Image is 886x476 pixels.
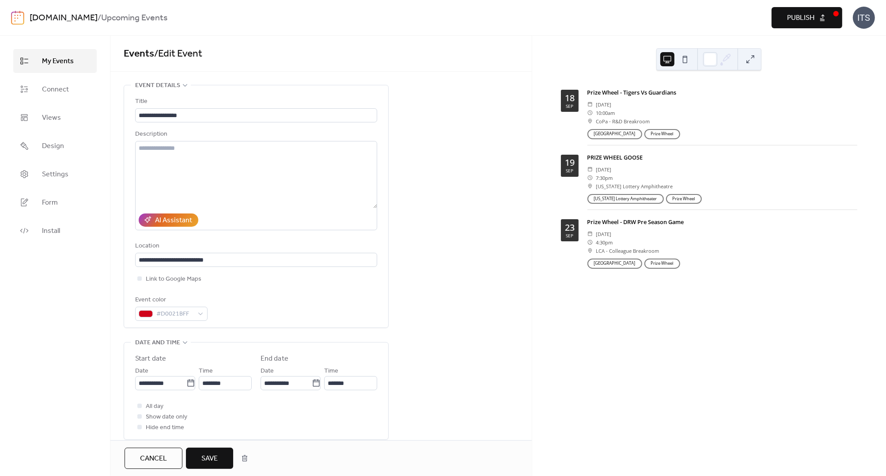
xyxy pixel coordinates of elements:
[154,44,202,64] span: / Edit Event
[565,94,575,103] div: 18
[42,84,69,95] span: Connect
[42,56,74,67] span: My Events
[13,49,97,73] a: My Events
[565,223,575,232] div: 23
[135,354,166,364] div: Start date
[42,113,61,123] span: Views
[135,80,180,91] span: Event details
[186,448,233,469] button: Save
[587,247,593,255] div: ​
[11,11,24,25] img: logo
[596,174,613,182] span: 7:30pm
[587,109,593,117] div: ​
[13,219,97,243] a: Install
[596,182,673,190] span: [US_STATE] Lottery Amphitheatre
[30,10,98,27] a: [DOMAIN_NAME]
[596,100,611,109] span: [DATE]
[13,134,97,158] a: Design
[42,198,58,208] span: Form
[787,13,814,23] span: Publish
[125,448,182,469] button: Cancel
[98,10,101,27] b: /
[587,165,593,174] div: ​
[587,88,857,97] div: Prize Wheel - Tigers Vs Guardians
[587,117,593,126] div: ​
[13,190,97,214] a: Form
[135,129,375,140] div: Description
[587,238,593,247] div: ​
[596,230,611,238] span: [DATE]
[587,218,857,226] div: Prize Wheel - DRW Pre Season Game
[596,109,615,117] span: 10:00am
[853,7,875,29] div: ITS
[42,169,68,180] span: Settings
[566,233,573,238] div: Sep
[566,104,573,108] div: Sep
[146,423,184,433] span: Hide end time
[587,153,857,162] div: PRIZE WHEEL GOOSE
[146,401,163,412] span: All day
[124,44,154,64] a: Events
[596,165,611,174] span: [DATE]
[13,106,97,129] a: Views
[42,141,64,152] span: Design
[135,338,180,348] span: Date and time
[155,215,192,226] div: AI Assistant
[101,10,167,27] b: Upcoming Events
[587,182,593,190] div: ​
[201,453,218,464] span: Save
[587,174,593,182] div: ​
[146,412,187,423] span: Show date only
[324,366,338,377] span: Time
[42,226,60,236] span: Install
[146,274,201,285] span: Link to Google Maps
[596,247,659,255] span: LCA - Colleague Breakroom
[135,295,206,305] div: Event color
[566,168,573,173] div: Sep
[135,241,375,251] div: Location
[13,77,97,101] a: Connect
[565,158,575,167] div: 19
[596,238,613,247] span: 4:30pm
[135,96,375,107] div: Title
[13,162,97,186] a: Settings
[772,7,842,28] button: Publish
[140,453,167,464] span: Cancel
[156,309,193,320] span: #D0021BFF
[596,117,650,126] span: CoPa - R&D Breakroom
[587,100,593,109] div: ​
[261,354,288,364] div: End date
[261,366,274,377] span: Date
[139,213,198,227] button: AI Assistant
[135,366,148,377] span: Date
[199,366,213,377] span: Time
[587,230,593,238] div: ​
